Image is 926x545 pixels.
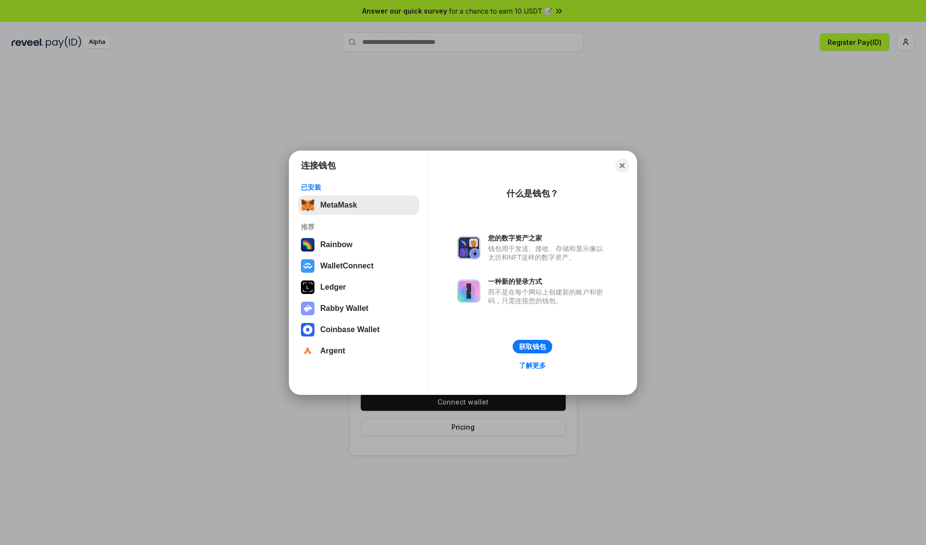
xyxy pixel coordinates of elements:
[301,259,314,273] img: svg+xml,%3Csvg%20width%3D%2228%22%20height%3D%2228%22%20viewBox%3D%220%200%2028%2028%22%20fill%3D...
[506,188,558,199] div: 什么是钱包？
[298,235,419,254] button: Rainbow
[513,340,552,353] button: 获取钱包
[320,283,346,292] div: Ledger
[298,256,419,276] button: WalletConnect
[320,347,345,355] div: Argent
[301,183,416,192] div: 已安装
[519,361,546,370] div: 了解更多
[320,201,357,210] div: MetaMask
[301,238,314,252] img: svg+xml,%3Csvg%20width%3D%22120%22%20height%3D%22120%22%20viewBox%3D%220%200%20120%20120%22%20fil...
[513,359,552,372] a: 了解更多
[301,323,314,336] img: svg+xml,%3Csvg%20width%3D%2228%22%20height%3D%2228%22%20viewBox%3D%220%200%2028%2028%22%20fill%3D...
[320,325,380,334] div: Coinbase Wallet
[488,244,608,262] div: 钱包用于发送、接收、存储和显示像以太坊和NFT这样的数字资产。
[301,223,416,231] div: 推荐
[298,196,419,215] button: MetaMask
[519,342,546,351] div: 获取钱包
[488,288,608,305] div: 而不是在每个网站上创建新的账户和密码，只需连接您的钱包。
[301,344,314,358] img: svg+xml,%3Csvg%20width%3D%2228%22%20height%3D%2228%22%20viewBox%3D%220%200%2028%2028%22%20fill%3D...
[298,320,419,339] button: Coinbase Wallet
[298,278,419,297] button: Ledger
[320,262,374,270] div: WalletConnect
[457,279,480,303] img: svg+xml,%3Csvg%20xmlns%3D%22http%3A%2F%2Fwww.w3.org%2F2000%2Fsvg%22%20fill%3D%22none%22%20viewBox...
[457,236,480,259] img: svg+xml,%3Csvg%20xmlns%3D%22http%3A%2F%2Fwww.w3.org%2F2000%2Fsvg%22%20fill%3D%22none%22%20viewBox...
[615,159,629,172] button: Close
[488,277,608,286] div: 一种新的登录方式
[320,240,353,249] div: Rainbow
[320,304,368,313] div: Rabby Wallet
[488,234,608,242] div: 您的数字资产之家
[301,302,314,315] img: svg+xml,%3Csvg%20xmlns%3D%22http%3A%2F%2Fwww.w3.org%2F2000%2Fsvg%22%20fill%3D%22none%22%20viewBox...
[301,280,314,294] img: svg+xml,%3Csvg%20xmlns%3D%22http%3A%2F%2Fwww.w3.org%2F2000%2Fsvg%22%20width%3D%2228%22%20height%3...
[301,198,314,212] img: svg+xml,%3Csvg%20fill%3D%22none%22%20height%3D%2233%22%20viewBox%3D%220%200%2035%2033%22%20width%...
[298,299,419,318] button: Rabby Wallet
[301,160,336,171] h1: 连接钱包
[298,341,419,361] button: Argent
